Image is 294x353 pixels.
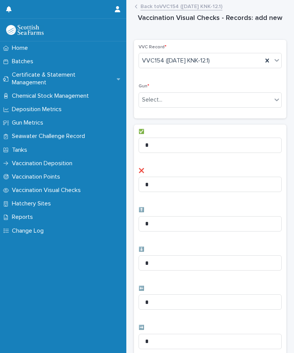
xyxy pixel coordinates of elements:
span: ⬆️ [139,208,144,212]
div: Select... [142,96,162,104]
p: Batches [9,58,39,65]
p: Vaccination Visual Checks [9,187,87,194]
p: Vaccination Deposition [9,160,78,167]
p: Tanks [9,146,33,154]
span: ⬇️ [139,247,144,252]
p: Gun Metrics [9,119,49,126]
h1: Vaccination Visual Checks - Records: add new [134,14,286,23]
a: Back toVVC154 ([DATE] KNK-12.1) [140,2,222,10]
span: ➡️ [139,325,144,330]
span: VVC154 ([DATE] KNK-12.1) [142,57,210,65]
p: Hatchery Sites [9,200,57,207]
p: Reports [9,213,39,221]
span: Gun [139,84,149,89]
p: Chemical Stock Management [9,92,95,100]
p: Vaccination Points [9,173,66,181]
span: ❌ [139,169,144,173]
p: Change Log [9,227,50,235]
p: Home [9,44,34,52]
p: Seawater Challenge Record [9,133,91,140]
img: uOABhIYSsOPhGJQdTwEw [6,25,44,35]
p: Certificate & Statement Management [9,71,117,86]
span: ✅ [139,130,144,134]
span: VVC Record [139,45,167,49]
p: Deposition Metrics [9,106,68,113]
span: ⬅️ [139,286,144,291]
